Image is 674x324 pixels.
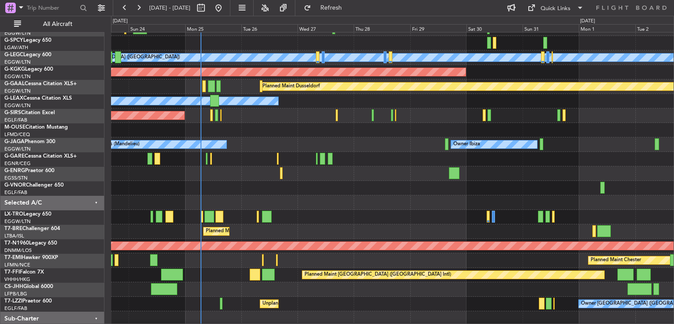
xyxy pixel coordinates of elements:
[4,305,27,312] a: EGLF/FAB
[4,52,51,58] a: G-LEGCLegacy 600
[4,81,77,86] a: G-GAALCessna Citation XLS+
[4,160,31,167] a: EGNR/CEG
[4,218,31,225] a: EGGW/LTN
[4,59,31,65] a: EGGW/LTN
[313,5,350,11] span: Refresh
[4,168,54,173] a: G-ENRGPraetor 600
[10,17,95,31] button: All Aircraft
[354,24,410,32] div: Thu 28
[4,102,31,109] a: EGGW/LTN
[4,131,30,138] a: LFMD/CEQ
[4,139,55,144] a: G-JAGAPhenom 300
[4,88,31,94] a: EGGW/LTN
[4,30,31,36] a: EGGW/LTN
[4,270,20,275] span: T7-FFI
[4,154,77,159] a: G-GARECessna Citation XLS+
[4,125,68,130] a: M-OUSECitation Mustang
[541,4,570,13] div: Quick Links
[4,241,57,246] a: T7-N1960Legacy 650
[129,24,185,32] div: Sun 24
[300,1,352,15] button: Refresh
[4,241,29,246] span: T7-N1960
[206,225,312,238] div: Planned Maint Warsaw ([GEOGRAPHIC_DATA])
[4,110,55,115] a: G-SIRSCitation Excel
[4,139,25,144] span: G-JAGA
[580,18,595,25] div: [DATE]
[4,226,22,231] span: T7-BRE
[4,212,51,217] a: LX-TROLegacy 650
[27,1,77,14] input: Trip Number
[185,24,241,32] div: Mon 25
[4,44,28,51] a: LGAV/ATH
[241,24,298,32] div: Tue 26
[4,262,30,268] a: LFMN/NCE
[4,38,23,43] span: G-SPCY
[4,146,31,152] a: EGGW/LTN
[305,268,451,281] div: Planned Maint [GEOGRAPHIC_DATA] ([GEOGRAPHIC_DATA] Intl)
[262,297,407,310] div: Unplanned Maint [GEOGRAPHIC_DATA] ([GEOGRAPHIC_DATA])
[591,254,641,267] div: Planned Maint Chester
[4,81,25,86] span: G-GAAL
[410,24,466,32] div: Fri 29
[4,233,24,239] a: LTBA/ISL
[4,38,51,43] a: G-SPCYLegacy 650
[4,299,52,304] a: T7-LZZIPraetor 600
[579,24,635,32] div: Mon 1
[4,110,21,115] span: G-SIRS
[4,255,22,260] span: T7-EMI
[4,117,27,123] a: EGLF/FAB
[4,96,23,101] span: G-LEAX
[4,125,25,130] span: M-OUSE
[4,96,72,101] a: G-LEAXCessna Citation XLS
[4,154,25,159] span: G-GARE
[4,299,22,304] span: T7-LZZI
[4,52,23,58] span: G-LEGC
[4,183,26,188] span: G-VNOR
[453,138,480,151] div: Owner Ibiza
[4,67,25,72] span: G-KGKG
[4,212,23,217] span: LX-TRO
[4,247,32,254] a: DNMM/LOS
[4,67,53,72] a: G-KGKGLegacy 600
[4,291,27,297] a: LFPB/LBG
[262,80,320,93] div: Planned Maint Dusseldorf
[23,21,93,27] span: All Aircraft
[298,24,354,32] div: Wed 27
[4,183,64,188] a: G-VNORChallenger 650
[4,284,53,289] a: CS-JHHGlobal 6000
[4,168,25,173] span: G-ENRG
[4,270,44,275] a: T7-FFIFalcon 7X
[4,276,30,283] a: VHHH/HKG
[4,73,31,80] a: EGGW/LTN
[523,1,588,15] button: Quick Links
[4,226,60,231] a: T7-BREChallenger 604
[113,18,128,25] div: [DATE]
[466,24,523,32] div: Sat 30
[523,24,579,32] div: Sun 31
[4,175,28,181] a: EGSS/STN
[4,189,27,196] a: EGLF/FAB
[4,255,58,260] a: T7-EMIHawker 900XP
[149,4,190,12] span: [DATE] - [DATE]
[4,284,23,289] span: CS-JHH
